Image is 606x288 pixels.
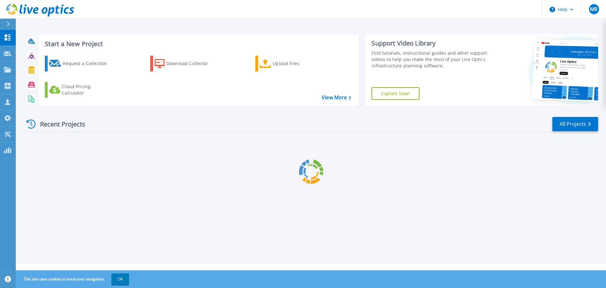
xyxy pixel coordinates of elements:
[166,57,217,70] div: Download Collector
[371,87,419,100] a: Explore Now!
[17,273,129,285] span: This site uses cookies to track your navigation.
[63,57,113,70] div: Request a Collection
[371,50,490,69] div: Find tutorials, instructional guides and other support videos to help you make the most of your L...
[150,56,221,71] a: Download Collector
[590,7,597,12] span: MR
[62,83,112,96] div: Cloud Pricing Calculator
[371,39,490,47] div: Support Video Library
[111,273,129,285] button: OK
[255,56,326,71] a: Upload Files
[552,117,598,131] a: All Projects
[45,56,115,71] a: Request a Collection
[24,116,94,132] div: Recent Projects
[273,57,323,70] div: Upload Files
[45,82,115,98] a: Cloud Pricing Calculator
[322,95,351,101] a: View More
[45,40,351,47] h3: Start a New Project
